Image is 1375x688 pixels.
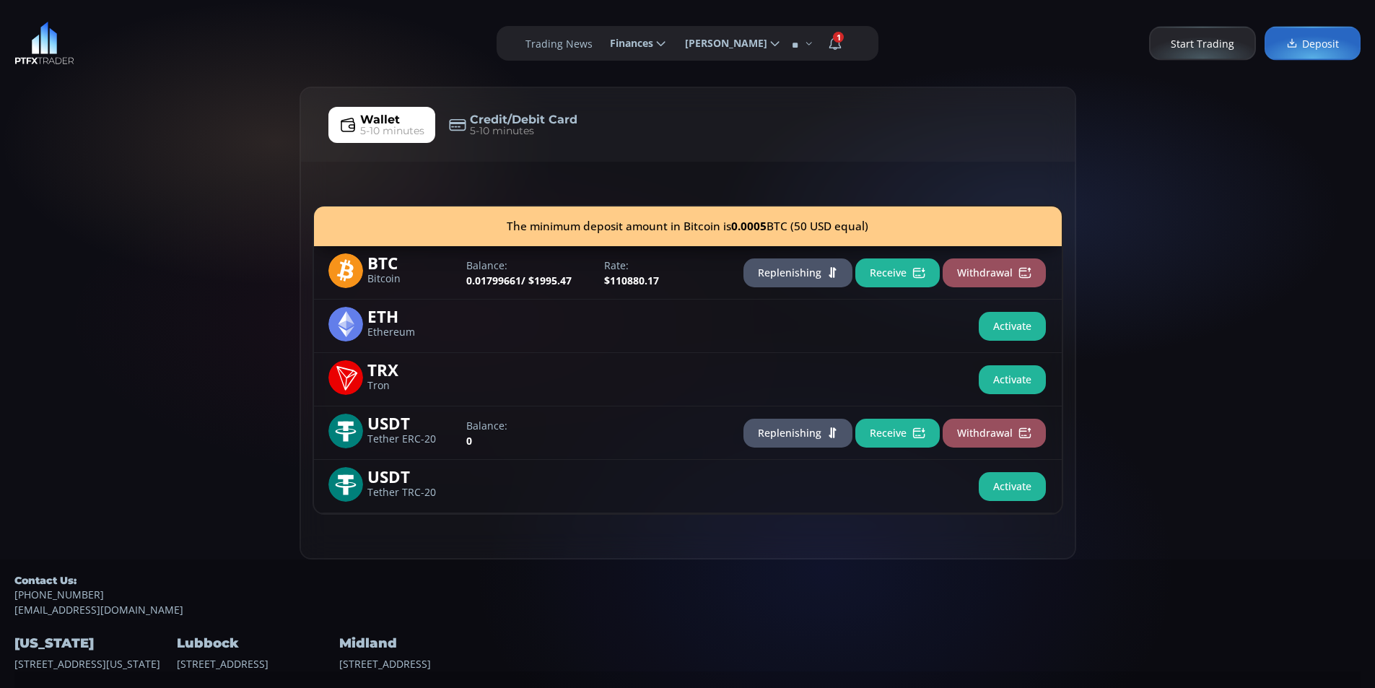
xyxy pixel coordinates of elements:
span: Ethereum [367,328,455,337]
button: Activate [979,365,1046,394]
span: Bitcoin [367,274,455,284]
button: Activate [979,472,1046,501]
button: Withdrawal [943,258,1046,287]
b: 0.0005 [731,219,767,234]
div: [STREET_ADDRESS] [177,617,336,671]
span: 5-10 minutes [360,123,424,139]
span: 5-10 minutes [470,123,534,139]
span: Wallet [360,111,400,129]
button: Withdrawal [943,419,1046,448]
span: TRX [367,360,455,377]
img: LOGO [14,22,74,65]
span: [PERSON_NAME] [675,29,767,58]
div: The minimum deposit amount in Bitcoin is BTC (50 USD equal) [314,206,1062,246]
button: Activate [979,312,1046,341]
button: Receive [855,419,940,448]
a: [PHONE_NUMBER] [14,587,1361,602]
span: USDT [367,467,455,484]
span: BTC [367,253,455,270]
h4: Lubbock [177,632,336,656]
span: Start Trading [1171,36,1234,51]
span: ETH [367,307,455,323]
label: Rate: [604,258,728,273]
span: Credit/Debit Card [470,111,577,129]
h4: Midland [339,632,498,656]
div: $110880.17 [597,258,735,288]
button: Replenishing [743,419,852,448]
div: 0.01799661 [459,258,597,288]
span: Tron [367,381,455,391]
label: Balance: [466,418,590,433]
span: USDT [367,414,455,430]
h5: Contact Us: [14,574,1361,587]
h4: [US_STATE] [14,632,173,656]
label: Balance: [466,258,590,273]
button: Replenishing [743,258,852,287]
button: Receive [855,258,940,287]
div: [STREET_ADDRESS][US_STATE] [14,617,173,671]
span: / $1995.47 [521,274,572,287]
div: [EMAIL_ADDRESS][DOMAIN_NAME] [14,574,1361,617]
a: Wallet5-10 minutes [328,107,435,143]
span: Tether TRC-20 [367,488,455,497]
a: Start Trading [1149,27,1256,61]
span: Finances [600,29,653,58]
label: Trading News [525,36,593,51]
a: Deposit [1265,27,1361,61]
div: 0 [459,418,597,448]
span: Deposit [1286,36,1339,51]
span: Tether ERC-20 [367,435,455,444]
span: 1 [833,32,844,43]
a: Credit/Debit Card5-10 minutes [438,107,588,143]
div: [STREET_ADDRESS] [339,617,498,671]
